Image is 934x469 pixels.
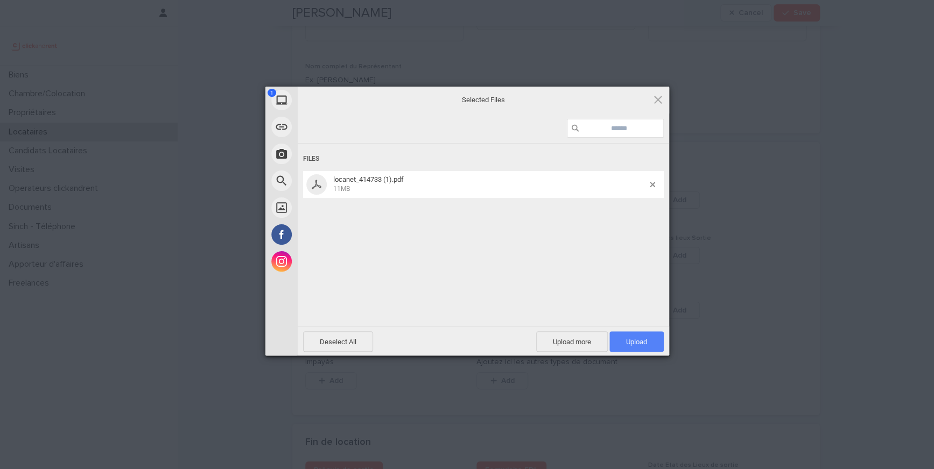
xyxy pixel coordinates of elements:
div: Link (URL) [265,113,395,140]
div: Web Search [265,167,395,194]
span: Deselect All [303,331,373,352]
div: Instagram [265,248,395,275]
span: 11MB [333,185,350,193]
span: Selected Files [376,95,591,105]
div: Facebook [265,221,395,248]
div: My Device [265,87,395,113]
span: 1 [268,89,276,97]
span: Upload [626,338,647,346]
div: Unsplash [265,194,395,221]
div: Take Photo [265,140,395,167]
span: Upload more [536,331,608,352]
span: locanet_414733 (1).pdf [333,175,404,183]
span: locanet_414733 (1).pdf [330,175,650,193]
span: Upload [609,331,664,352]
div: Files [303,149,664,169]
span: Click here or hit ESC to close picker [652,94,664,105]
